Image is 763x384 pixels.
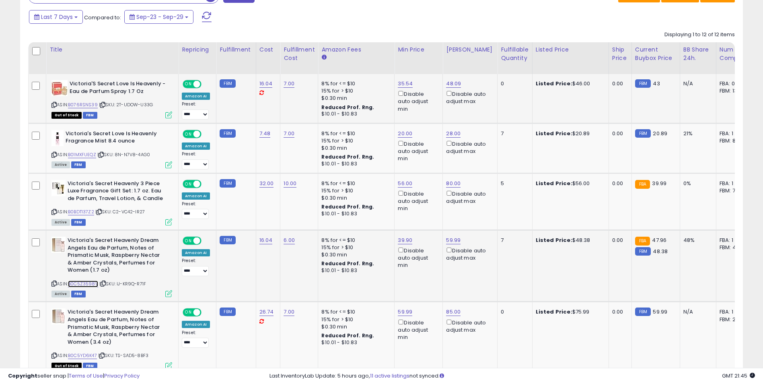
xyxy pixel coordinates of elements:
a: 48.09 [446,80,461,88]
div: Disable auto adjust min [398,139,436,163]
a: 20.00 [398,130,412,138]
span: 20.89 [653,130,667,137]
div: $10.01 - $10.83 [321,161,388,167]
small: FBA [635,180,650,189]
div: 5 [501,180,526,187]
img: 419034b4K5L._SL40_.jpg [51,80,68,96]
small: FBM [220,179,235,188]
b: Reduced Prof. Rng. [321,104,374,111]
div: 15% for > $10 [321,244,388,251]
b: Listed Price: [536,80,572,87]
div: $10.01 - $10.83 [321,267,388,274]
div: Disable auto adjust min [398,89,436,113]
span: All listings currently available for purchase on Amazon [51,161,70,168]
div: 0.00 [612,180,625,187]
div: FBA: 1 [720,237,746,244]
a: 32.00 [259,180,274,188]
div: [PERSON_NAME] [446,45,494,54]
div: Preset: [182,201,210,219]
div: $0.30 min [321,95,388,102]
div: $46.00 [536,80,603,87]
div: FBM: 8 [720,137,746,145]
div: 0 [501,80,526,87]
div: Preset: [182,151,210,169]
span: ON [183,81,193,88]
span: 48.38 [653,248,668,255]
span: OFF [200,237,213,244]
span: Sep-23 - Sep-29 [136,13,183,21]
span: ON [183,130,193,137]
small: Amazon Fees. [321,54,326,61]
span: Last 7 Days [41,13,73,21]
b: Victoria's Secret Heavenly Dream Angels Eau de Parfum, Notes of Prismatic Musk, Raspberry Nectar ... [68,308,165,348]
span: OFF [200,81,213,88]
b: Victoria's Secret Heavenly Dream Angels Eau de Parfum, Notes of Prismatic Musk, Raspberry Nectar ... [68,237,165,276]
div: 8% for <= $10 [321,308,388,316]
div: $0.30 min [321,251,388,258]
a: 10.00 [284,180,296,188]
a: 6.00 [284,236,295,244]
a: 7.00 [284,308,294,316]
b: Victoria'S Secret Love Is Heavenly - Eau de Parfum Spray 1.7 Oz [70,80,167,97]
img: 31dmyTIsDxL._SL40_.jpg [51,237,66,253]
div: FBM: 2 [720,316,746,323]
span: 39.99 [652,180,666,187]
b: Listed Price: [536,180,572,187]
div: FBA: 1 [720,180,746,187]
div: $10.01 - $10.83 [321,111,388,118]
a: 59.99 [446,236,461,244]
div: Disable auto adjust max [446,139,491,155]
div: Cost [259,45,277,54]
b: Reduced Prof. Rng. [321,332,374,339]
div: Preset: [182,101,210,120]
div: $20.89 [536,130,603,137]
b: Reduced Prof. Rng. [321,260,374,267]
span: FBM [83,112,97,119]
div: 48% [683,237,710,244]
div: FBM: 13 [720,87,746,95]
a: 16.04 [259,80,273,88]
span: | SKU: C2-VC42-IR27 [95,209,145,215]
span: 59.99 [653,308,667,316]
small: FBM [635,129,651,138]
a: B0C5Z3598V [68,281,98,287]
div: Amazon AI [182,249,210,256]
div: Last InventoryLab Update: 5 hours ago, not synced. [269,372,755,380]
span: All listings that are currently out of stock and unavailable for purchase on Amazon [51,112,82,119]
div: BB Share 24h. [683,45,713,62]
span: FBM [71,219,86,226]
b: Listed Price: [536,308,572,316]
small: FBM [635,79,651,88]
a: B076RSNS39 [68,101,98,108]
small: FBM [220,236,235,244]
span: | SKU: TS-SAD5-8BF3 [98,352,148,359]
button: Last 7 Days [29,10,83,24]
span: 43 [653,80,660,87]
div: Preset: [182,330,210,348]
a: 7.48 [259,130,271,138]
a: 7.00 [284,80,294,88]
b: Listed Price: [536,130,572,137]
a: 56.00 [398,180,412,188]
div: seller snap | | [8,372,140,380]
span: ON [183,309,193,316]
div: 15% for > $10 [321,87,388,95]
b: Victoria's Secret Love Is Heavenly Fragrance Mist 8.4 ounce [66,130,163,147]
div: Current Buybox Price [635,45,677,62]
div: Disable auto adjust max [446,318,491,334]
div: 7 [501,237,526,244]
a: 80.00 [446,180,461,188]
a: 26.74 [259,308,274,316]
span: | SKU: IJ-KR9Q-R71F [99,281,146,287]
a: 59.99 [398,308,412,316]
a: 16.04 [259,236,273,244]
div: $10.01 - $10.83 [321,211,388,217]
div: ASIN: [51,130,172,167]
div: FBA: 1 [720,130,746,137]
small: FBM [220,129,235,138]
a: 28.00 [446,130,461,138]
div: $56.00 [536,180,603,187]
div: FBA: 1 [720,308,746,316]
div: ASIN: [51,80,172,118]
div: ASIN: [51,180,172,225]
